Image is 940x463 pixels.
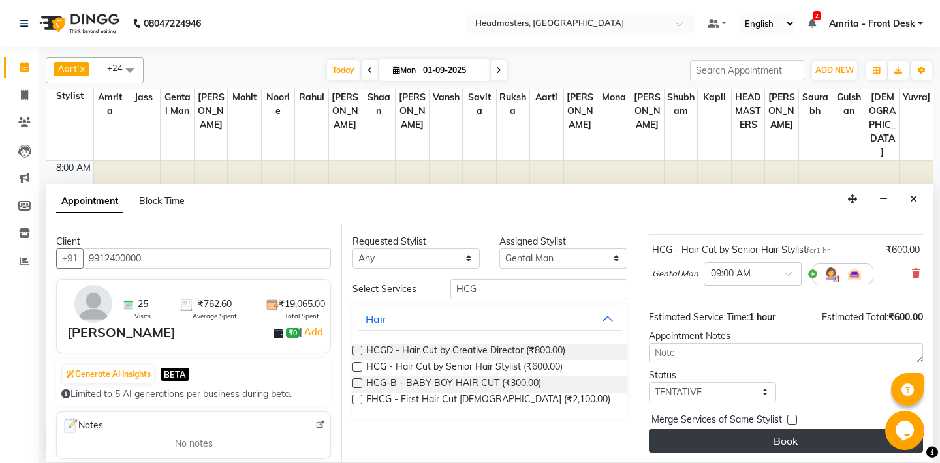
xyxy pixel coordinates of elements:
[67,323,176,342] div: [PERSON_NAME]
[33,5,123,42] img: logo
[665,89,697,119] span: Shubham
[94,89,127,119] span: Amrita
[732,89,764,133] span: HEADMASTERS
[631,89,664,133] span: [PERSON_NAME]
[63,365,154,383] button: Generate AI Insights
[295,89,328,106] span: Rahul
[195,89,227,133] span: [PERSON_NAME]
[749,311,775,323] span: 1 hour
[56,190,123,213] span: Appointment
[79,63,85,74] a: x
[651,413,782,429] span: Merge Services of Same Stylist
[279,297,325,311] span: ₹19,065.00
[362,89,395,119] span: Shaan
[497,89,529,119] span: Ruksha
[198,297,232,311] span: ₹762.60
[366,376,541,393] span: HCG-B - BABY BOY HAIR CUT (₹300.00)
[419,61,484,80] input: 2025-09-01
[829,17,915,31] span: Amrita - Front Desk
[885,411,927,450] iframe: chat widget
[46,89,93,103] div: Stylist
[564,89,597,133] span: [PERSON_NAME]
[597,89,630,106] span: Mona
[58,63,79,74] span: Aarti
[815,65,854,75] span: ADD NEW
[390,65,419,75] span: Mon
[161,368,189,380] span: BETA
[799,89,832,119] span: Saurabh
[62,417,103,434] span: Notes
[816,246,830,255] span: 1 hr
[329,89,362,133] span: [PERSON_NAME]
[366,393,610,409] span: FHCG - First Hair Cut [DEMOGRAPHIC_DATA] (₹2,100.00)
[886,243,920,257] div: ₹600.00
[499,235,627,248] div: Assigned Stylist
[832,89,865,119] span: Gulshan
[56,235,331,248] div: Client
[430,89,462,106] span: Vansh
[358,307,621,331] button: Hair
[847,266,862,282] img: Interior.png
[352,235,480,248] div: Requested Stylist
[812,61,857,80] button: ADD NEW
[74,285,112,323] img: avatar
[193,311,237,321] span: Average Spent
[262,89,294,119] span: Noorie
[698,89,730,106] span: Kapil
[888,311,923,323] span: ₹600.00
[343,282,441,296] div: Select Services
[366,311,386,327] div: Hair
[450,279,627,299] input: Search by service name
[285,311,319,321] span: Total Spent
[649,429,923,453] button: Book
[134,311,151,321] span: Visits
[813,11,821,20] span: 2
[366,360,563,376] span: HCG - Hair Cut by Senior Hair Stylist (₹600.00)
[904,189,923,209] button: Close
[175,437,213,451] span: No notes
[61,387,326,401] div: Limited to 5 AI generations per business during beta.
[56,248,84,269] button: +91
[652,243,830,257] div: HCG - Hair Cut by Senior Hair Stylist
[530,89,563,106] span: Aarti
[300,324,325,340] span: |
[900,89,933,106] span: Yuvraj
[765,89,798,133] span: [PERSON_NAME]
[127,89,160,106] span: Jass
[823,266,839,282] img: Hairdresser.png
[808,18,816,29] a: 2
[83,248,331,269] input: Search by Name/Mobile/Email/Code
[649,329,923,343] div: Appointment Notes
[807,246,830,255] small: for
[139,195,185,207] span: Block Time
[228,89,260,106] span: Mohit
[690,60,804,80] input: Search Appointment
[649,368,776,382] div: Status
[366,344,565,360] span: HCGD - Hair Cut by Creative Director (₹800.00)
[138,297,148,311] span: 25
[396,89,428,133] span: [PERSON_NAME]
[161,89,193,119] span: Gental Man
[866,89,899,160] span: [DEMOGRAPHIC_DATA]
[463,89,495,119] span: Savita
[327,60,360,80] span: Today
[822,311,888,323] span: Estimated Total:
[652,267,698,280] span: Gental Man
[302,324,325,340] a: Add
[107,63,133,73] span: +24
[54,161,93,175] div: 8:00 AM
[286,328,300,338] span: ₹0
[649,311,749,323] span: Estimated Service Time:
[144,5,201,42] b: 08047224946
